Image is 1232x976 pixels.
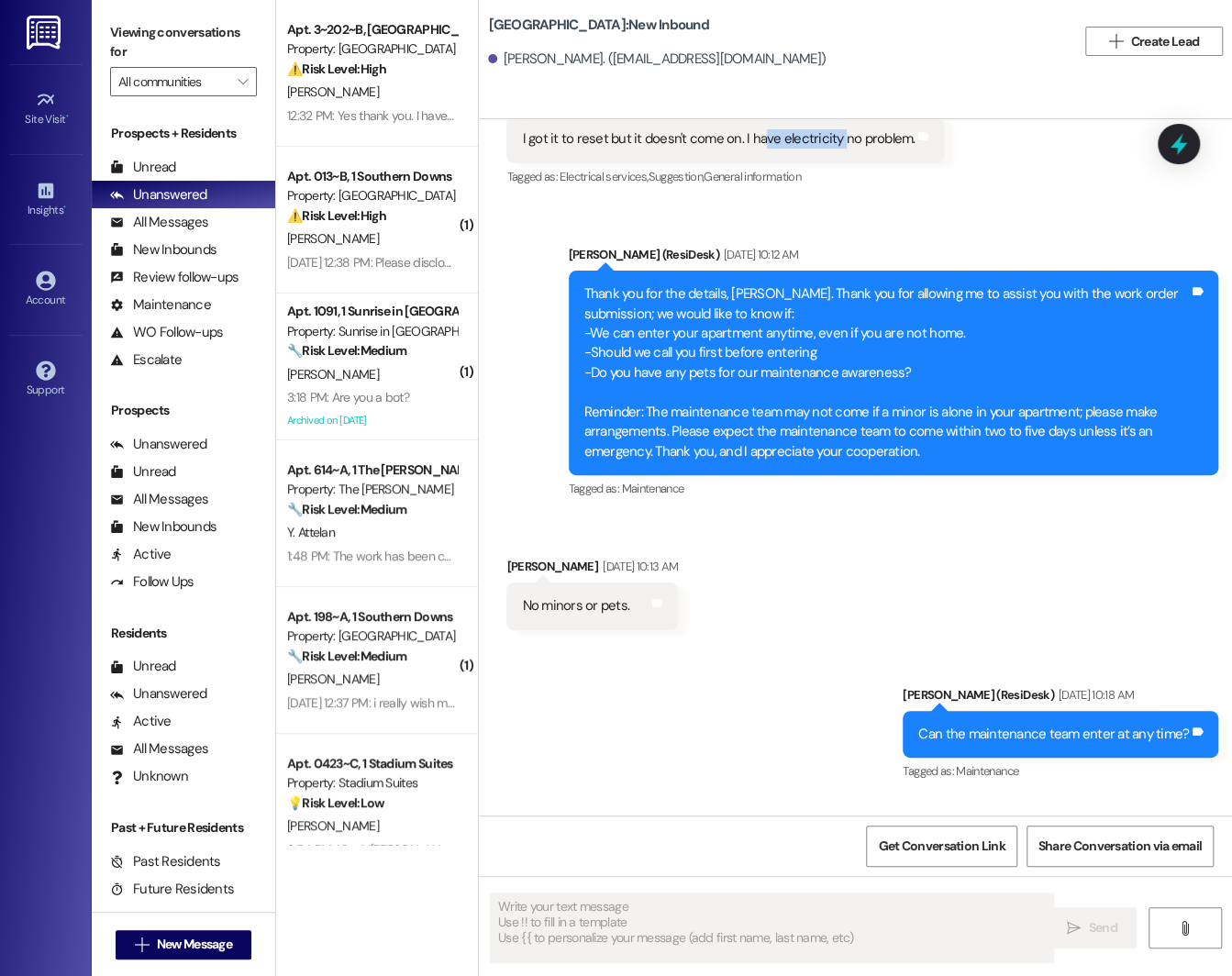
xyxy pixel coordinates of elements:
[110,213,208,232] div: All Messages
[110,240,216,260] div: New Inbounds
[27,16,64,50] img: ResiDesk Logo
[287,107,1220,124] div: 12:32 PM: Yes thank you. I have seen them in my bathroom as well as the hot water heater closet (...
[116,930,251,959] button: New Message
[110,739,208,759] div: All Messages
[287,627,457,646] div: Property: [GEOGRAPHIC_DATA]
[1048,907,1137,948] button: Send
[648,169,704,184] span: Suggestion ,
[1054,685,1134,704] div: [DATE] 10:18 AM
[110,517,216,537] div: New Inbounds
[92,818,275,837] div: Past + Future Residents
[287,773,457,793] div: Property: Stadium Suites
[110,852,221,871] div: Past Residents
[1067,921,1081,936] i: 
[287,342,406,359] strong: 🔧 Risk Level: Medium
[287,671,379,687] span: [PERSON_NAME]
[1088,918,1116,937] span: Send
[1178,921,1192,936] i: 
[1109,34,1123,49] i: 
[110,712,172,731] div: Active
[584,284,1190,461] div: Thank you for the details, [PERSON_NAME]. Thank you for allowing me to assist you with the work o...
[110,545,172,564] div: Active
[287,524,335,540] span: Y. Attelan
[903,685,1218,711] div: [PERSON_NAME] (ResiDesk)
[118,67,228,96] input: All communities
[506,557,678,582] div: [PERSON_NAME]
[157,935,232,954] span: New Message
[287,460,457,480] div: Apt. 614~A, 1 The [PERSON_NAME]
[287,39,457,59] div: Property: [GEOGRAPHIC_DATA]
[1085,27,1223,56] button: Create Lead
[110,490,208,509] div: All Messages
[110,462,176,482] div: Unread
[66,110,69,123] span: •
[287,20,457,39] div: Apt. 3~202~B, [GEOGRAPHIC_DATA]
[488,16,708,35] b: [GEOGRAPHIC_DATA]: New Inbound
[569,475,1219,502] div: Tagged as:
[287,302,457,321] div: Apt. 1091, 1 Sunrise in [GEOGRAPHIC_DATA]
[110,684,207,704] div: Unanswered
[866,826,1016,867] button: Get Conversation Link
[110,185,207,205] div: Unanswered
[9,84,83,134] a: Site Visit •
[287,61,386,77] strong: ⚠️ Risk Level: High
[522,129,915,149] div: I got it to reset but it doesn't come on. I have electricity no problem.
[9,175,83,225] a: Insights •
[238,74,248,89] i: 
[1027,826,1214,867] button: Share Conversation via email
[92,624,275,643] div: Residents
[522,596,629,616] div: No minors or pets.
[287,607,457,627] div: Apt. 198~A, 1 Southern Downs
[110,350,182,370] div: Escalate
[287,648,406,664] strong: 🔧 Risk Level: Medium
[285,409,459,432] div: Archived on [DATE]
[9,265,83,315] a: Account
[110,435,207,454] div: Unanswered
[110,18,257,67] label: Viewing conversations for
[621,481,683,496] span: Maintenance
[1131,32,1199,51] span: Create Lead
[287,230,379,247] span: [PERSON_NAME]
[9,355,83,405] a: Support
[287,480,457,499] div: Property: The [PERSON_NAME]
[903,758,1218,784] div: Tagged as:
[704,169,801,184] span: General information
[569,245,1219,271] div: [PERSON_NAME] (ResiDesk)
[598,557,678,576] div: [DATE] 10:13 AM
[287,207,386,224] strong: ⚠️ Risk Level: High
[488,50,826,69] div: [PERSON_NAME]. ([EMAIL_ADDRESS][DOMAIN_NAME])
[287,794,384,811] strong: 💡 Risk Level: Low
[918,725,1189,744] div: Can the maintenance team enter at any time?
[956,763,1018,779] span: Maintenance
[287,754,457,773] div: Apt. 0423~C, 1 Stadium Suites
[506,163,944,190] div: Tagged as:
[287,501,406,517] strong: 🔧 Risk Level: Medium
[287,322,457,341] div: Property: Sunrise in [GEOGRAPHIC_DATA]
[110,158,176,177] div: Unread
[63,201,66,214] span: •
[110,268,239,287] div: Review follow-ups
[110,295,211,315] div: Maintenance
[110,880,234,899] div: Future Residents
[287,548,650,564] div: 1:48 PM: The work has been complete now so it's all good. Thank you
[287,817,379,834] span: [PERSON_NAME]
[287,366,379,383] span: [PERSON_NAME]
[878,837,1004,856] span: Get Conversation Link
[110,572,194,592] div: Follow Ups
[287,186,457,205] div: Property: [GEOGRAPHIC_DATA]
[287,83,379,100] span: [PERSON_NAME]
[287,167,457,186] div: Apt. 013~B, 1 Southern Downs
[1038,837,1202,856] span: Share Conversation via email
[287,254,843,271] div: [DATE] 12:38 PM: Please disclose the circumstances before you make someone live with [PERSON_NAME]
[110,323,223,342] div: WO Follow-ups
[110,657,176,676] div: Unread
[135,937,149,952] i: 
[560,169,648,184] span: Electrical services ,
[110,767,188,786] div: Unknown
[719,245,798,264] div: [DATE] 10:12 AM
[287,389,409,405] div: 3:18 PM: Are you a bot?
[92,124,275,143] div: Prospects + Residents
[92,401,275,420] div: Prospects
